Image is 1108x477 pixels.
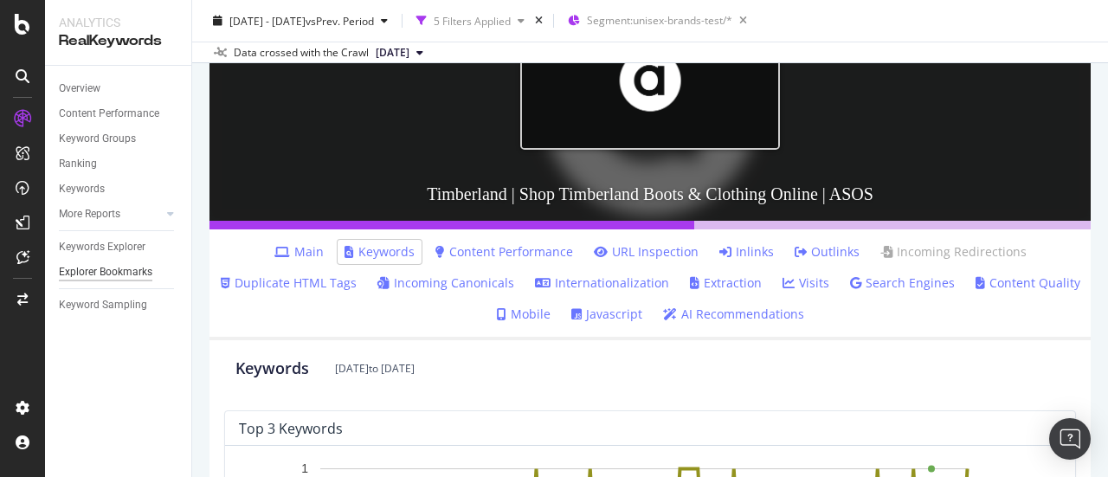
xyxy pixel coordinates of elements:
[234,45,369,61] div: Data crossed with the Crawl
[59,205,120,223] div: More Reports
[850,274,955,292] a: Search Engines
[435,243,573,261] a: Content Performance
[59,205,162,223] a: More Reports
[59,238,179,256] a: Keywords Explorer
[59,155,97,173] div: Ranking
[239,420,343,437] div: top 3 keywords
[221,274,357,292] a: Duplicate HTML Tags
[571,306,642,323] a: Javascript
[59,31,177,51] div: RealKeywords
[306,13,374,28] span: vs Prev. Period
[59,80,100,98] div: Overview
[409,7,531,35] button: 5 Filters Applied
[59,263,152,281] div: Explorer Bookmarks
[345,243,415,261] a: Keywords
[531,12,546,29] div: times
[335,361,415,376] div: [DATE] to [DATE]
[59,180,105,198] div: Keywords
[59,238,145,256] div: Keywords Explorer
[301,462,308,476] text: 1
[59,130,136,148] div: Keyword Groups
[59,80,179,98] a: Overview
[594,243,699,261] a: URL Inspection
[561,7,754,35] button: Segment:unisex-brands-test/*
[59,130,179,148] a: Keyword Groups
[59,14,177,31] div: Analytics
[520,11,780,149] img: Timberland | Shop Timberland Boots & Clothing Online | ASOS
[59,155,179,173] a: Ranking
[719,243,774,261] a: Inlinks
[976,274,1080,292] a: Content Quality
[59,296,147,314] div: Keyword Sampling
[206,7,395,35] button: [DATE] - [DATE]vsPrev. Period
[376,45,409,61] span: 2025 Aug. 12th
[235,358,309,380] div: Keywords
[690,274,762,292] a: Extraction
[587,13,732,28] span: Segment: unisex-brands-test/*
[59,105,179,123] a: Content Performance
[377,274,514,292] a: Incoming Canonicals
[59,105,159,123] div: Content Performance
[880,243,1027,261] a: Incoming Redirections
[434,13,511,28] div: 5 Filters Applied
[59,263,179,281] a: Explorer Bookmarks
[535,274,669,292] a: Internationalization
[1049,418,1091,460] div: Open Intercom Messenger
[795,243,860,261] a: Outlinks
[497,306,551,323] a: Mobile
[229,13,306,28] span: [DATE] - [DATE]
[209,167,1091,221] h3: Timberland | Shop Timberland Boots & Clothing Online | ASOS
[663,306,804,323] a: AI Recommendations
[59,180,179,198] a: Keywords
[59,296,179,314] a: Keyword Sampling
[369,42,430,63] button: [DATE]
[274,243,324,261] a: Main
[783,274,829,292] a: Visits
